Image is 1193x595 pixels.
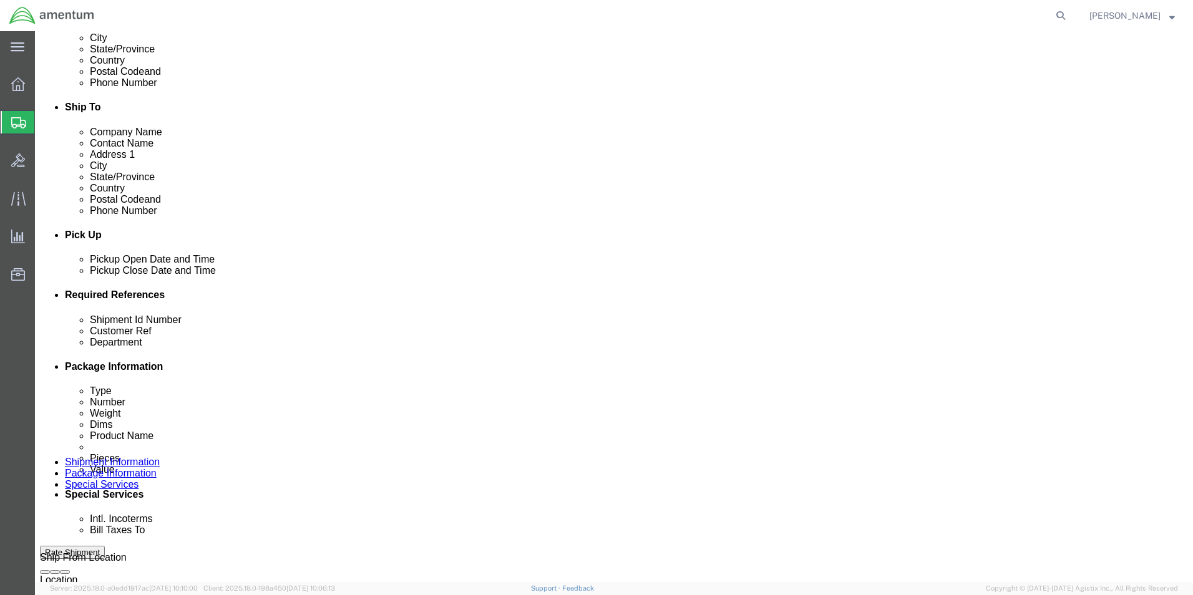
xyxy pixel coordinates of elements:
[1089,8,1176,23] button: [PERSON_NAME]
[986,583,1178,594] span: Copyright © [DATE]-[DATE] Agistix Inc., All Rights Reserved
[1089,9,1161,22] span: Juan Trevino
[562,584,594,592] a: Feedback
[35,31,1193,582] iframe: FS Legacy Container
[203,584,335,592] span: Client: 2025.18.0-198a450
[50,584,198,592] span: Server: 2025.18.0-a0edd1917ac
[531,584,562,592] a: Support
[149,584,198,592] span: [DATE] 10:10:00
[286,584,335,592] span: [DATE] 10:06:13
[9,6,95,25] img: logo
